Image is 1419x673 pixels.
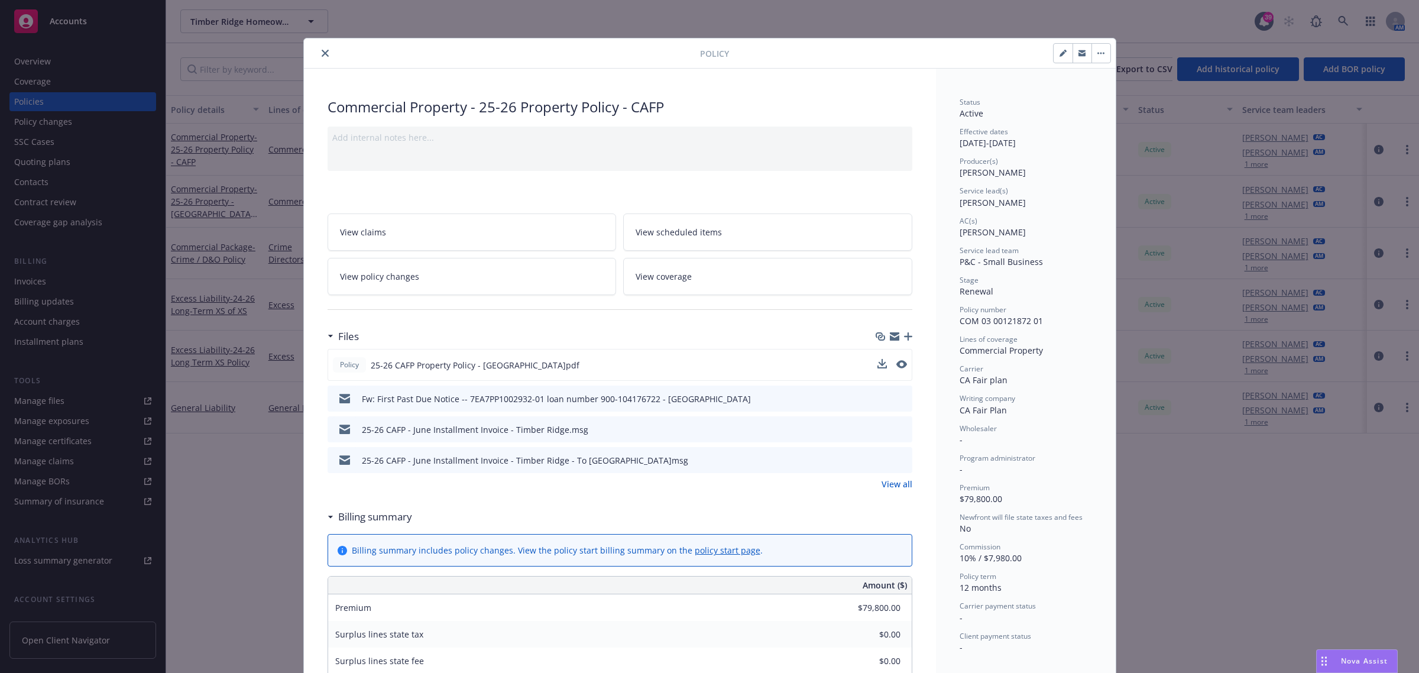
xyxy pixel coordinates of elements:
[960,227,1026,238] span: [PERSON_NAME]
[362,454,688,467] div: 25-26 CAFP - June Installment Invoice - Timber Ridge - To [GEOGRAPHIC_DATA]msg
[897,423,908,436] button: preview file
[897,393,908,405] button: preview file
[1341,656,1388,666] span: Nova Assist
[340,226,386,238] span: View claims
[960,542,1000,552] span: Commission
[960,483,990,493] span: Premium
[896,360,907,368] button: preview file
[960,97,980,107] span: Status
[960,523,971,534] span: No
[338,360,361,370] span: Policy
[338,329,359,344] h3: Files
[960,631,1031,641] span: Client payment status
[623,213,912,251] a: View scheduled items
[960,374,1007,386] span: CA Fair plan
[960,216,977,226] span: AC(s)
[332,131,908,144] div: Add internal notes here...
[831,599,908,617] input: 0.00
[960,108,983,119] span: Active
[960,197,1026,208] span: [PERSON_NAME]
[960,601,1036,611] span: Carrier payment status
[328,213,617,251] a: View claims
[878,423,887,436] button: download file
[335,602,371,613] span: Premium
[960,552,1022,564] span: 10% / $7,980.00
[960,642,963,653] span: -
[960,434,963,445] span: -
[960,612,963,623] span: -
[352,544,763,556] div: Billing summary includes policy changes. View the policy start billing summary on the .
[695,545,760,556] a: policy start page
[960,405,1007,416] span: CA Fair Plan
[960,186,1008,196] span: Service lead(s)
[1316,649,1398,673] button: Nova Assist
[960,493,1002,504] span: $79,800.00
[362,423,588,436] div: 25-26 CAFP - June Installment Invoice - Timber Ridge.msg
[338,509,412,525] h3: Billing summary
[878,393,887,405] button: download file
[960,315,1043,326] span: COM 03 00121872 01
[960,345,1043,356] span: Commercial Property
[960,275,979,285] span: Stage
[335,629,423,640] span: Surplus lines state tax
[328,509,412,525] div: Billing summary
[960,127,1008,137] span: Effective dates
[335,655,424,666] span: Surplus lines state fee
[960,256,1043,267] span: P&C - Small Business
[960,245,1019,255] span: Service lead team
[340,270,419,283] span: View policy changes
[960,167,1026,178] span: [PERSON_NAME]
[960,464,963,475] span: -
[960,512,1083,522] span: Newfront will file state taxes and fees
[960,423,997,433] span: Wholesaler
[623,258,912,295] a: View coverage
[636,270,692,283] span: View coverage
[960,127,1092,149] div: [DATE] - [DATE]
[897,454,908,467] button: preview file
[328,97,912,117] div: Commercial Property - 25-26 Property Policy - CAFP
[960,582,1002,593] span: 12 months
[960,286,993,297] span: Renewal
[960,571,996,581] span: Policy term
[318,46,332,60] button: close
[362,393,751,405] div: Fw: First Past Due Notice -- 7EA7PP1002932-01 loan number 900-104176722 - [GEOGRAPHIC_DATA]
[371,359,579,371] span: 25-26 CAFP Property Policy - [GEOGRAPHIC_DATA]pdf
[700,47,729,60] span: Policy
[882,478,912,490] a: View all
[960,453,1035,463] span: Program administrator
[960,156,998,166] span: Producer(s)
[896,359,907,371] button: preview file
[328,329,359,344] div: Files
[831,626,908,643] input: 0.00
[328,258,617,295] a: View policy changes
[636,226,722,238] span: View scheduled items
[878,454,887,467] button: download file
[863,579,907,591] span: Amount ($)
[877,359,887,368] button: download file
[960,334,1018,344] span: Lines of coverage
[1317,650,1331,672] div: Drag to move
[960,364,983,374] span: Carrier
[960,305,1006,315] span: Policy number
[960,393,1015,403] span: Writing company
[831,652,908,670] input: 0.00
[877,359,887,371] button: download file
